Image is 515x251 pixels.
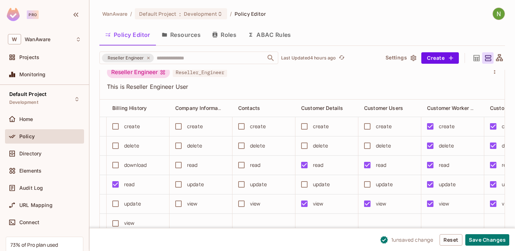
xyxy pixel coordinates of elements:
[19,185,43,191] span: Audit Log
[8,34,21,44] span: W
[173,68,227,77] span: Reseller_Engineer
[427,105,488,111] span: Customer Worker Groups
[102,10,127,17] span: the active workspace
[339,54,345,62] span: refresh
[439,180,456,188] div: update
[175,105,227,111] span: Company Information
[187,161,198,169] div: read
[19,168,41,174] span: Elements
[187,142,202,150] div: delete
[206,26,242,44] button: Roles
[250,122,266,130] div: create
[130,10,132,17] li: /
[19,116,33,122] span: Home
[124,219,135,227] div: view
[107,67,170,78] div: Reseller Engineer
[19,202,53,208] span: URL Mapping
[313,200,324,208] div: view
[439,122,455,130] div: create
[25,37,50,42] span: Workspace: WanAware
[19,54,39,60] span: Projects
[184,10,217,17] span: Development
[281,55,336,61] p: Last Updated 4 hours ago
[179,11,181,17] span: :
[250,200,261,208] div: view
[376,142,391,150] div: delete
[376,122,392,130] div: create
[376,200,387,208] div: view
[19,72,46,77] span: Monitoring
[139,10,176,17] span: Default Project
[301,105,343,111] span: Customer Details
[502,161,512,169] div: read
[364,105,403,111] span: Customer Users
[124,122,140,130] div: create
[230,10,232,17] li: /
[124,161,147,169] div: download
[313,142,328,150] div: delete
[187,180,204,188] div: update
[439,200,450,208] div: view
[7,8,20,21] img: SReyMgAAAABJRU5ErkJggg==
[238,105,260,111] span: Contacts
[9,100,38,105] span: Development
[19,134,35,139] span: Policy
[376,161,387,169] div: read
[10,241,58,248] div: 73% of Pro plan used
[124,180,135,188] div: read
[313,161,324,169] div: read
[439,161,450,169] div: read
[27,10,39,19] div: Pro
[313,122,329,130] div: create
[266,53,276,63] button: Open
[19,219,39,225] span: Connect
[124,142,139,150] div: delete
[124,200,141,208] div: update
[250,142,265,150] div: delete
[19,151,41,156] span: Directory
[391,236,433,243] span: 1 unsaved change
[493,8,505,20] img: Navanath Jadhav
[156,26,206,44] button: Resources
[103,54,148,62] span: Reseller Engineer
[250,161,261,169] div: read
[465,234,509,246] button: Save Changes
[376,180,393,188] div: update
[187,200,198,208] div: view
[383,52,418,64] button: Settings
[440,234,462,246] button: Reset
[242,26,297,44] button: ABAC Rules
[313,180,330,188] div: update
[502,200,512,208] div: view
[9,91,46,97] span: Default Project
[439,142,454,150] div: delete
[102,54,154,62] div: Reseller Engineer
[107,83,489,91] span: This is Reseller Engineer User
[235,10,266,17] span: Policy Editor
[187,122,203,130] div: create
[421,52,459,64] button: Create
[112,105,147,111] span: Billing History
[337,54,346,62] button: refresh
[250,180,267,188] div: update
[336,54,346,62] span: Refresh is not available in edit mode.
[99,26,156,44] button: Policy Editor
